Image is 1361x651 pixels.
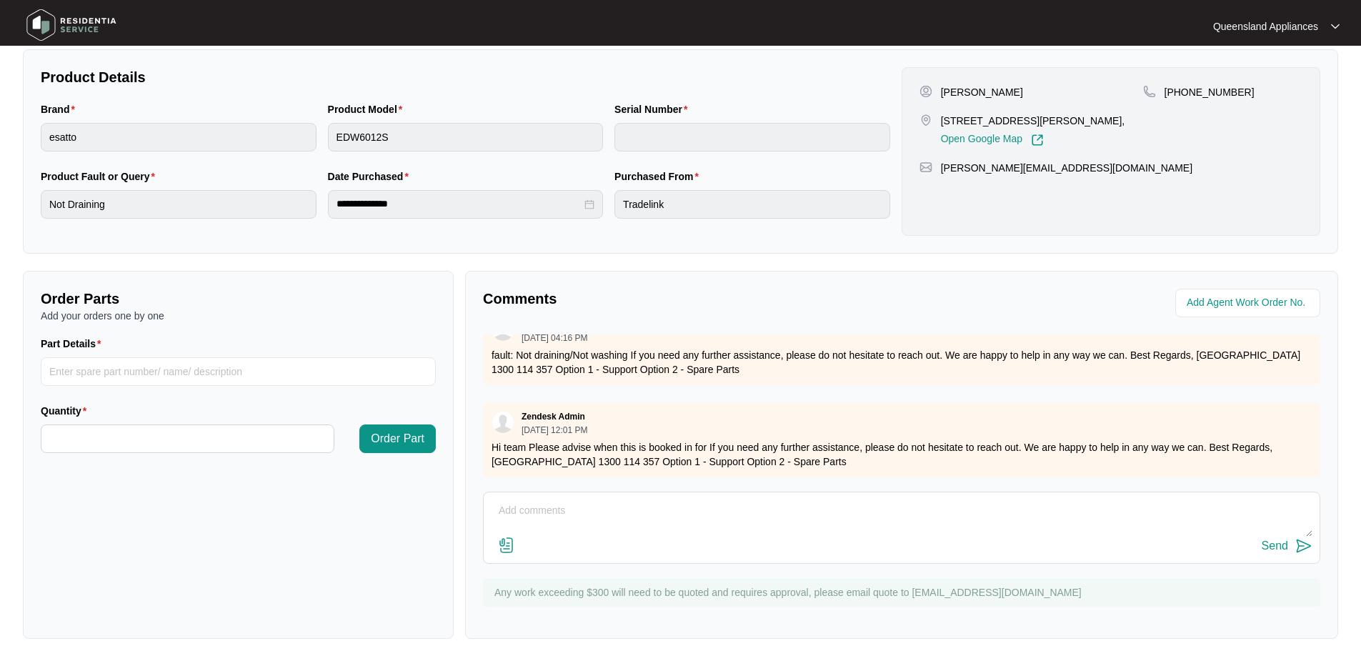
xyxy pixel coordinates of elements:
[941,114,1125,128] p: [STREET_ADDRESS][PERSON_NAME],
[614,123,890,151] input: Serial Number
[1262,537,1312,556] button: Send
[941,85,1023,99] p: [PERSON_NAME]
[919,161,932,174] img: map-pin
[919,85,932,98] img: user-pin
[359,424,436,453] button: Order Part
[492,412,514,433] img: user.svg
[1031,134,1044,146] img: Link-External
[41,169,161,184] label: Product Fault or Query
[492,440,1312,469] p: Hi team Please advise when this is booked in for If you need any further assistance, please do no...
[498,537,515,554] img: file-attachment-doc.svg
[941,161,1192,175] p: [PERSON_NAME][EMAIL_ADDRESS][DOMAIN_NAME]
[336,197,582,212] input: Date Purchased
[1295,537,1312,555] img: send-icon.svg
[941,134,1044,146] a: Open Google Map
[1187,294,1312,312] input: Add Agent Work Order No.
[522,426,587,434] p: [DATE] 12:01 PM
[41,123,316,151] input: Brand
[492,348,1312,377] p: fault: Not draining/Not washing If you need any further assistance, please do not hesitate to rea...
[41,337,107,351] label: Part Details
[522,411,585,422] p: Zendesk Admin
[41,357,436,386] input: Part Details
[483,289,892,309] p: Comments
[494,585,1313,600] p: Any work exceeding $300 will need to be quoted and requires approval, please email quote to [EMAI...
[41,102,81,116] label: Brand
[919,114,932,126] img: map-pin
[328,123,604,151] input: Product Model
[41,404,92,418] label: Quantity
[1165,85,1255,99] p: [PHONE_NUMBER]
[328,102,409,116] label: Product Model
[1262,540,1288,552] div: Send
[371,430,424,447] span: Order Part
[1143,85,1156,98] img: map-pin
[614,169,704,184] label: Purchased From
[614,190,890,219] input: Purchased From
[41,425,334,452] input: Quantity
[1331,23,1340,30] img: dropdown arrow
[41,67,890,87] p: Product Details
[522,334,587,342] p: [DATE] 04:16 PM
[1213,19,1318,34] p: Queensland Appliances
[41,190,316,219] input: Product Fault or Query
[328,169,414,184] label: Date Purchased
[614,102,693,116] label: Serial Number
[21,4,121,46] img: residentia service logo
[41,309,436,323] p: Add your orders one by one
[41,289,436,309] p: Order Parts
